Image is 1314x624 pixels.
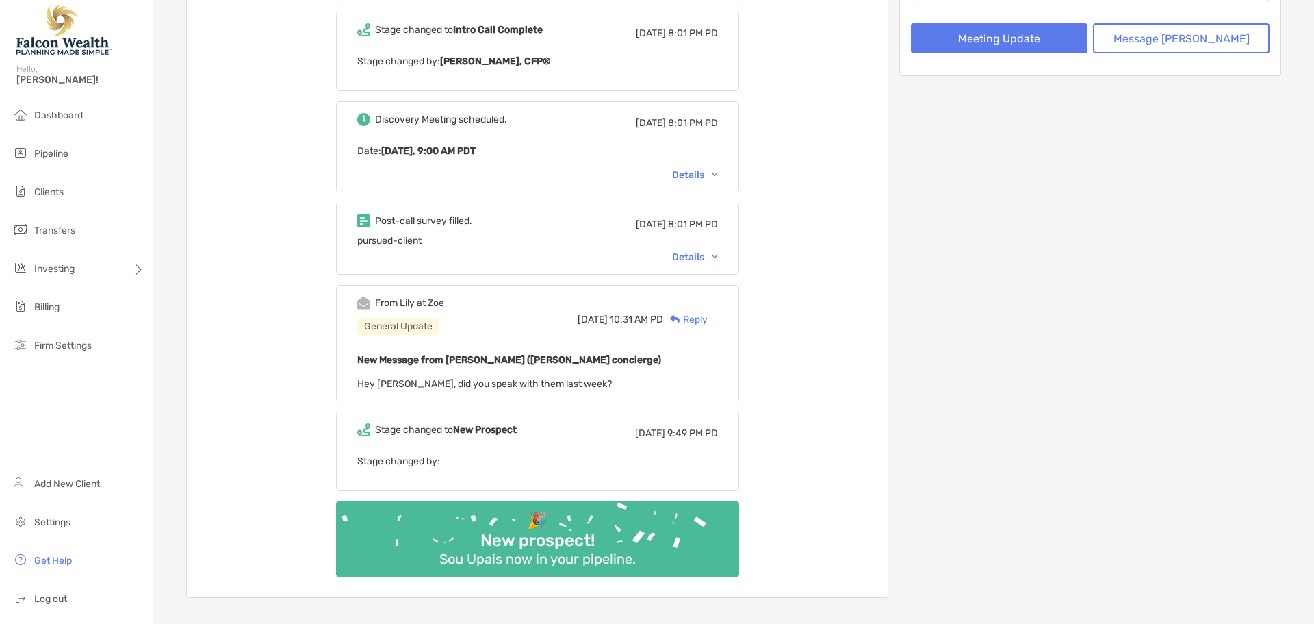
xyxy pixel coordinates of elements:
[375,297,444,309] div: From Lily at Zoe
[357,297,370,310] img: Event icon
[357,318,439,335] div: General Update
[34,340,92,351] span: Firm Settings
[636,117,666,129] span: [DATE]
[12,221,29,238] img: transfers icon
[12,513,29,529] img: settings icon
[636,27,666,39] span: [DATE]
[663,312,708,327] div: Reply
[12,551,29,568] img: get-help icon
[12,106,29,123] img: dashboard icon
[578,314,608,325] span: [DATE]
[34,225,75,236] span: Transfers
[668,27,718,39] span: 8:01 PM PD
[434,551,641,567] div: Sou Upa is now in your pipeline.
[12,298,29,314] img: billing icon
[34,186,64,198] span: Clients
[12,183,29,199] img: clients icon
[521,511,553,531] div: 🎉
[12,336,29,353] img: firm-settings icon
[712,255,718,259] img: Chevron icon
[357,214,370,227] img: Event icon
[16,5,112,55] img: Falcon Wealth Planning Logo
[475,531,600,551] div: New prospect!
[12,260,29,276] img: investing icon
[12,475,29,491] img: add_new_client icon
[34,263,75,275] span: Investing
[668,219,718,230] span: 8:01 PM PD
[440,55,550,67] b: [PERSON_NAME], CFP®
[34,110,83,121] span: Dashboard
[34,148,68,160] span: Pipeline
[34,593,67,605] span: Log out
[610,314,663,325] span: 10:31 AM PD
[357,113,370,126] img: Event icon
[712,173,718,177] img: Chevron icon
[670,315,680,324] img: Reply icon
[357,453,718,470] p: Stage changed by:
[375,24,543,36] div: Stage changed to
[375,114,507,125] div: Discovery Meeting scheduled.
[357,53,718,70] p: Stage changed by:
[336,501,739,565] img: Confetti
[34,516,70,528] span: Settings
[16,74,144,86] span: [PERSON_NAME]!
[357,235,422,247] span: pursued-client
[357,354,661,366] b: New Message from [PERSON_NAME] ([PERSON_NAME] concierge)
[636,219,666,230] span: [DATE]
[672,251,718,263] div: Details
[635,427,665,439] span: [DATE]
[357,423,370,436] img: Event icon
[34,301,60,313] span: Billing
[911,23,1087,53] button: Meeting Update
[12,590,29,606] img: logout icon
[667,427,718,439] span: 9:49 PM PD
[375,424,517,436] div: Stage changed to
[381,145,476,157] b: [DATE], 9:00 AM PDT
[668,117,718,129] span: 8:01 PM PD
[453,424,517,436] b: New Prospect
[34,555,72,566] span: Get Help
[12,145,29,161] img: pipeline icon
[375,215,472,227] div: Post-call survey filled.
[357,23,370,36] img: Event icon
[453,24,543,36] b: Intro Call Complete
[1093,23,1270,53] button: Message [PERSON_NAME]
[34,478,100,490] span: Add New Client
[357,142,718,160] p: Date :
[672,169,718,181] div: Details
[357,378,612,390] span: Hey [PERSON_NAME], did you speak with them last week?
